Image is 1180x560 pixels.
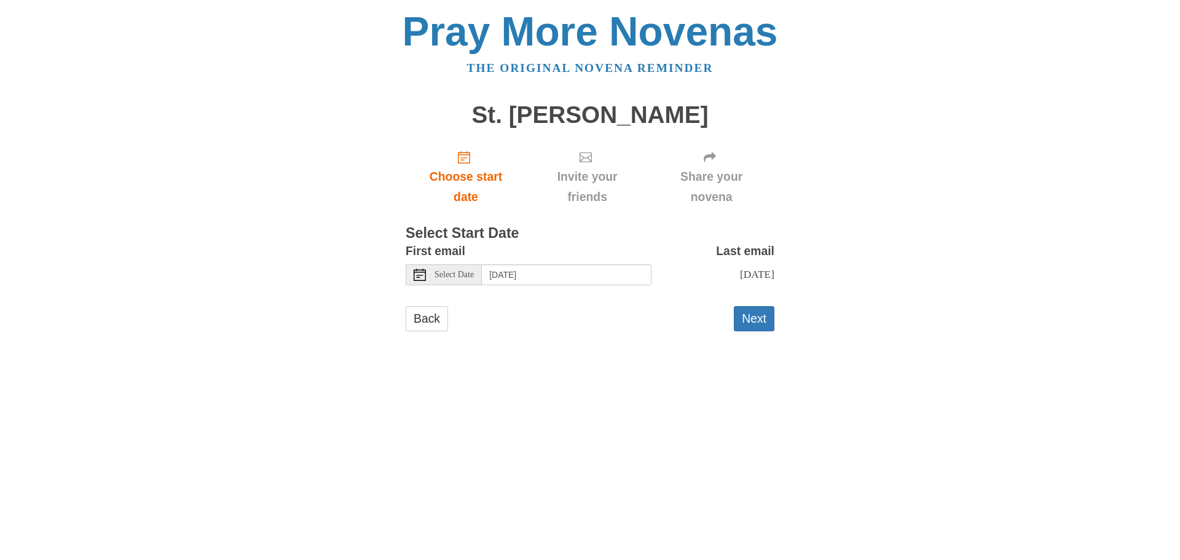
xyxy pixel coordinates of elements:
span: Select Date [435,270,474,279]
a: Pray More Novenas [403,9,778,54]
a: The original novena reminder [467,61,714,74]
span: [DATE] [740,268,774,280]
div: Click "Next" to confirm your start date first. [526,140,648,213]
span: Share your novena [661,167,762,207]
span: Invite your friends [538,167,636,207]
label: First email [406,241,465,261]
a: Back [406,306,448,331]
button: Next [734,306,774,331]
div: Click "Next" to confirm your start date first. [648,140,774,213]
h1: St. [PERSON_NAME] [406,102,774,128]
h3: Select Start Date [406,226,774,242]
label: Last email [716,241,774,261]
a: Choose start date [406,140,526,213]
span: Choose start date [418,167,514,207]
